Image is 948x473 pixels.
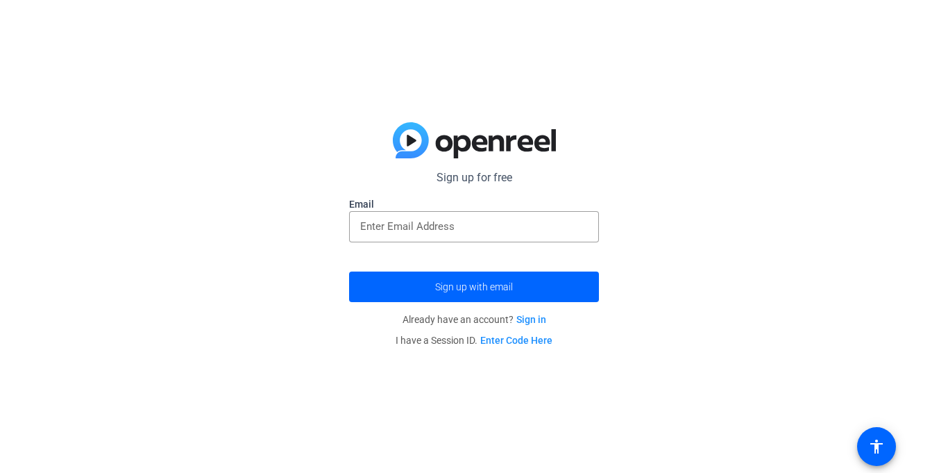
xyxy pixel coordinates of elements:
[393,122,556,158] img: blue-gradient.svg
[349,272,599,302] button: Sign up with email
[349,169,599,186] p: Sign up for free
[868,438,885,455] mat-icon: accessibility
[516,314,546,325] a: Sign in
[349,197,599,211] label: Email
[403,314,546,325] span: Already have an account?
[360,218,588,235] input: Enter Email Address
[480,335,552,346] a: Enter Code Here
[396,335,552,346] span: I have a Session ID.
